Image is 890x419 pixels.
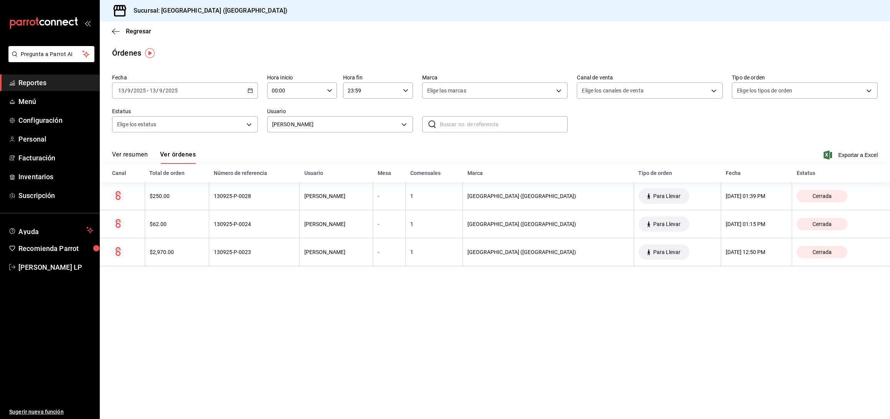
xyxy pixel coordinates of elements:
[214,249,295,255] div: 130925-P-0023
[163,87,165,94] span: /
[112,75,258,80] label: Fecha
[84,20,91,26] button: open_drawer_menu
[18,262,93,272] span: [PERSON_NAME] LP
[118,87,125,94] input: --
[378,221,401,227] div: -
[8,46,94,62] button: Pregunta a Parrot AI
[304,249,368,255] div: [PERSON_NAME]
[112,170,140,176] div: Canal
[726,193,787,199] div: [DATE] 01:39 PM
[809,193,835,199] span: Cerrada
[304,221,368,227] div: [PERSON_NAME]
[650,249,684,255] span: Para Llevar
[737,87,792,94] span: Elige los tipos de orden
[18,190,93,201] span: Suscripción
[650,193,684,199] span: Para Llevar
[117,120,156,128] span: Elige los estatus
[156,87,159,94] span: /
[726,249,787,255] div: [DATE] 12:50 PM
[150,221,205,227] div: $62.00
[159,87,163,94] input: --
[127,6,287,15] h3: Sucursal: [GEOGRAPHIC_DATA] ([GEOGRAPHIC_DATA])
[145,48,155,58] img: Tooltip marker
[467,221,629,227] div: [GEOGRAPHIC_DATA] ([GEOGRAPHIC_DATA])
[9,408,93,416] span: Sugerir nueva función
[467,193,629,199] div: [GEOGRAPHIC_DATA] ([GEOGRAPHIC_DATA])
[410,221,458,227] div: 1
[809,249,835,255] span: Cerrada
[112,151,148,164] button: Ver resumen
[410,193,458,199] div: 1
[18,172,93,182] span: Inventarios
[214,170,295,176] div: Número de referencia
[126,28,151,35] span: Regresar
[147,87,149,94] span: -
[267,109,413,114] label: Usuario
[378,193,401,199] div: -
[160,151,196,164] button: Ver órdenes
[21,50,83,58] span: Pregunta a Parrot AI
[112,109,258,114] label: Estatus
[18,243,93,254] span: Recomienda Parrot
[650,221,684,227] span: Para Llevar
[165,87,178,94] input: ----
[112,151,196,164] div: navigation tabs
[131,87,133,94] span: /
[5,56,94,64] a: Pregunta a Parrot AI
[127,87,131,94] input: --
[18,115,93,125] span: Configuración
[467,170,629,176] div: Marca
[825,150,878,160] button: Exportar a Excel
[422,75,568,80] label: Marca
[577,75,723,80] label: Canal de venta
[378,170,401,176] div: Mesa
[18,134,93,144] span: Personal
[125,87,127,94] span: /
[133,87,146,94] input: ----
[112,47,141,59] div: Órdenes
[304,170,368,176] div: Usuario
[214,193,295,199] div: 130925-P-0028
[18,153,93,163] span: Facturación
[410,170,458,176] div: Comensales
[272,120,399,129] span: [PERSON_NAME]
[343,75,413,80] label: Hora fin
[149,87,156,94] input: --
[440,117,568,132] input: Buscar no. de referencia
[467,249,629,255] div: [GEOGRAPHIC_DATA] ([GEOGRAPHIC_DATA])
[18,226,83,235] span: Ayuda
[797,170,878,176] div: Estatus
[267,75,337,80] label: Hora inicio
[112,28,151,35] button: Regresar
[427,87,466,94] span: Elige las marcas
[304,193,368,199] div: [PERSON_NAME]
[149,170,205,176] div: Total de orden
[726,221,787,227] div: [DATE] 01:15 PM
[18,96,93,107] span: Menú
[732,75,878,80] label: Tipo de orden
[809,221,835,227] span: Cerrada
[410,249,458,255] div: 1
[150,249,205,255] div: $2,970.00
[214,221,295,227] div: 130925-P-0024
[150,193,205,199] div: $250.00
[18,78,93,88] span: Reportes
[378,249,401,255] div: -
[638,170,716,176] div: Tipo de orden
[582,87,643,94] span: Elige los canales de venta
[726,170,788,176] div: Fecha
